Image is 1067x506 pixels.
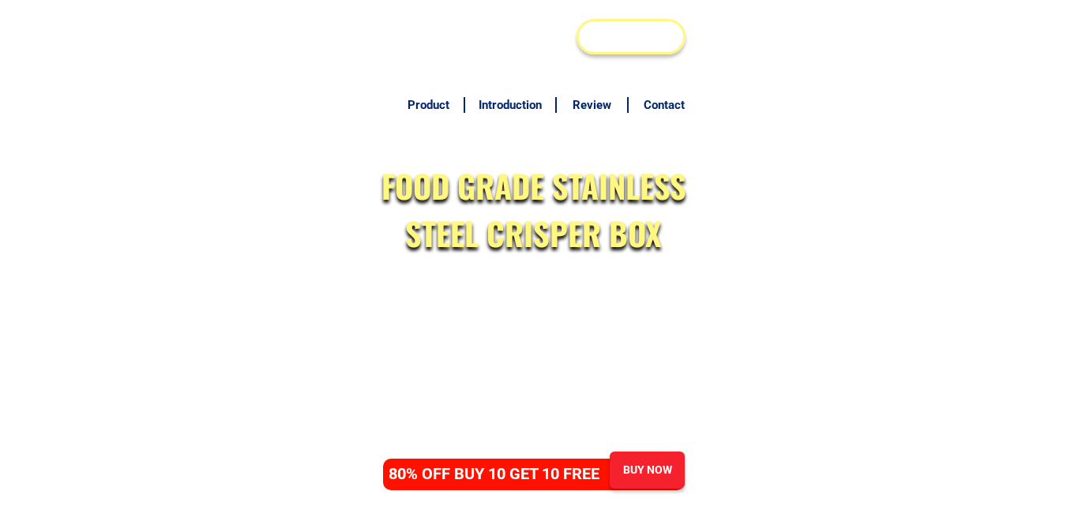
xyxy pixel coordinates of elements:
[579,24,683,49] div: BUY NOW
[373,162,694,257] h2: FOOD GRADE STAINLESS STEEL CRISPER BOX
[389,462,616,485] h4: 80% OFF BUY 10 GET 10 FREE
[609,462,684,478] div: BUY NOW
[473,96,547,114] h6: Introduction
[401,96,455,114] h6: Product
[383,8,581,65] h3: JAPAN TECHNOLOGY ジャパンテクノロジー
[565,96,619,114] h6: Review
[637,96,691,114] h6: Contact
